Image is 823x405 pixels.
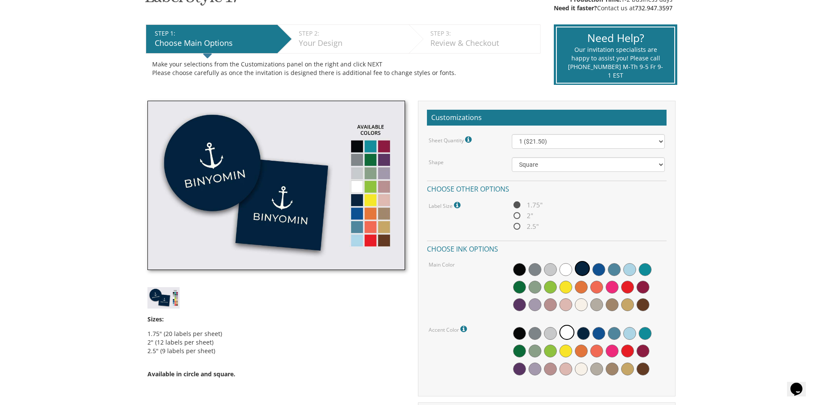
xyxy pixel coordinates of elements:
[430,29,536,38] div: STEP 3:
[430,38,536,49] div: Review & Checkout
[429,324,469,335] label: Accent Color
[427,180,667,195] h4: Choose other options
[147,315,164,323] span: Sizes:
[147,101,405,270] img: label-style17.jpg
[429,134,474,145] label: Sheet Quantity
[147,370,235,378] span: Available in circle and square.
[512,210,533,221] span: 2"
[568,45,663,80] div: Our invitation specialists are happy to assist you! Please call [PHONE_NUMBER] M-Th 9-5 Fr 9-1 EST
[147,330,405,338] li: 1.75" (20 labels per sheet)
[512,200,543,210] span: 1.75"
[147,338,405,347] li: 2" (12 labels per sheet)
[147,287,180,308] img: label-style17.jpg
[155,29,273,38] div: STEP 1:
[787,371,814,396] iframe: chat widget
[299,38,405,49] div: Your Design
[429,159,444,166] label: Shape
[554,4,597,12] span: Need it faster?
[635,4,673,12] a: 732.947.3597
[155,38,273,49] div: Choose Main Options
[299,29,405,38] div: STEP 2:
[152,60,534,77] div: Make your selections from the Customizations panel on the right and click NEXT Please choose care...
[147,347,405,355] li: 2.5" (9 labels per sheet)
[568,30,663,46] div: Need Help?
[427,240,667,255] h4: Choose ink options
[512,221,539,232] span: 2.5"
[429,200,463,211] label: Label Size
[427,110,667,126] h2: Customizations
[429,261,455,268] label: Main Color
